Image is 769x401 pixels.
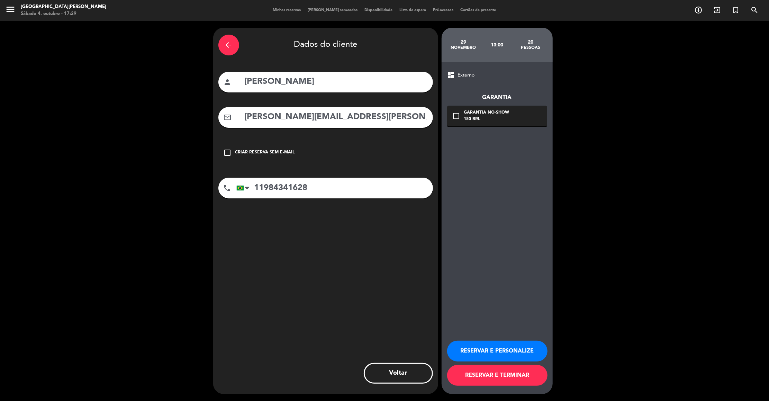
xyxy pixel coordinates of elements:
i: phone [223,184,232,192]
span: Externo [458,71,475,79]
span: Pré-acessos [430,8,457,12]
span: [PERSON_NAME] semeadas [305,8,361,12]
button: Voltar [364,363,433,384]
div: Dados do cliente [218,33,433,57]
i: exit_to_app [713,6,721,14]
span: Lista de espera [396,8,430,12]
button: RESERVAR E PERSONALIZE [447,341,548,362]
div: 13:00 [480,33,514,57]
span: Cartões de presente [457,8,500,12]
div: Garantia No-show [464,109,509,116]
input: Nome do cliente [244,75,428,89]
button: RESERVAR E TERMINAR [447,365,548,386]
input: Número de telefone ... [236,178,433,198]
span: Disponibilidade [361,8,396,12]
div: Criar reserva sem e-mail [235,149,295,156]
i: person [224,78,232,86]
input: Email do cliente [244,110,428,124]
div: Garantia [447,93,547,102]
div: 29 [447,39,480,45]
button: menu [5,4,16,17]
i: check_box_outline_blank [224,149,232,157]
i: check_box_outline_blank [452,112,461,120]
div: pessoas [514,45,547,51]
i: menu [5,4,16,15]
div: [GEOGRAPHIC_DATA][PERSON_NAME] [21,3,106,10]
i: arrow_back [225,41,233,49]
div: 20 [514,39,547,45]
i: mail_outline [224,113,232,122]
i: search [750,6,759,14]
div: novembro [447,45,480,51]
div: 150 BRL [464,116,509,123]
span: dashboard [447,71,455,79]
span: Minhas reservas [270,8,305,12]
div: Sábado 4. outubro - 17:29 [21,10,106,17]
i: turned_in_not [732,6,740,14]
div: Brazil (Brasil): +55 [237,178,253,198]
i: add_circle_outline [694,6,703,14]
